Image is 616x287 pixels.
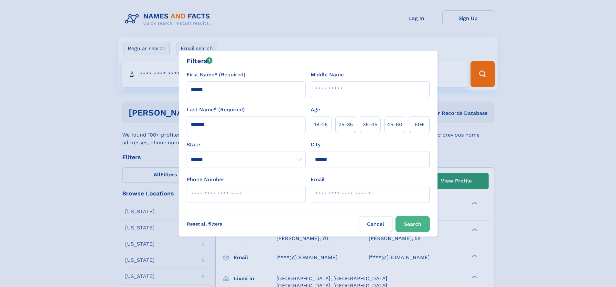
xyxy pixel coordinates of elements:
label: Reset all filters [183,216,226,232]
span: 35‑45 [363,121,377,128]
span: 45‑60 [387,121,402,128]
label: Cancel [359,216,393,232]
label: Middle Name [311,71,344,79]
label: Phone Number [187,176,224,183]
div: Filters [187,56,213,66]
button: Search [395,216,430,232]
span: 60+ [415,121,424,128]
label: City [311,141,320,149]
label: Email [311,176,325,183]
label: State [187,141,306,149]
label: Last Name* (Required) [187,106,245,114]
label: First Name* (Required) [187,71,245,79]
label: Age [311,106,320,114]
span: 18‑25 [314,121,328,128]
span: 25‑35 [339,121,353,128]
